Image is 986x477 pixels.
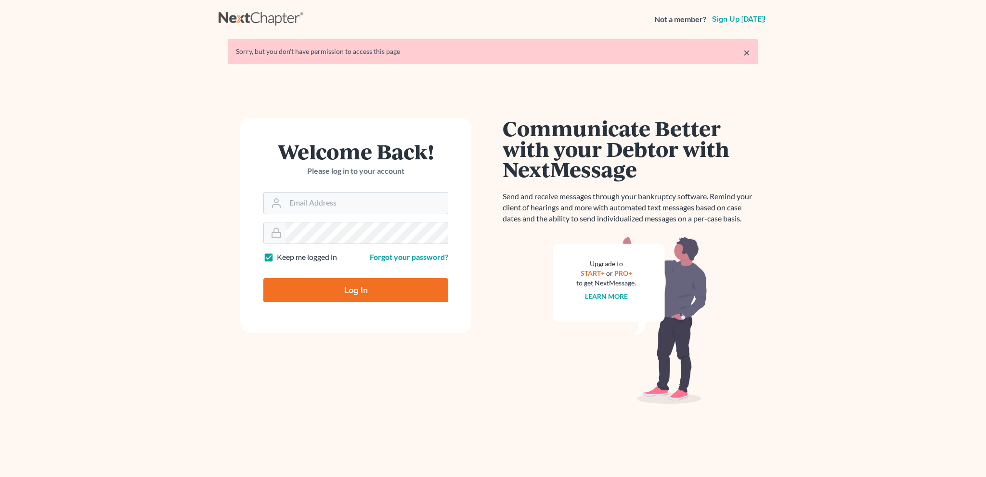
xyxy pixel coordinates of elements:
[263,166,448,177] p: Please log in to your account
[503,118,758,180] h1: Communicate Better with your Debtor with NextMessage
[710,15,767,23] a: Sign up [DATE]!
[614,269,632,277] a: PRO+
[606,269,613,277] span: or
[743,47,750,58] a: ×
[236,47,750,56] div: Sorry, but you don't have permission to access this page
[654,14,706,25] strong: Not a member?
[585,292,628,300] a: Learn more
[576,259,636,269] div: Upgrade to
[285,193,448,214] input: Email Address
[553,236,707,404] img: nextmessage_bg-59042aed3d76b12b5cd301f8e5b87938c9018125f34e5fa2b7a6b67550977c72.svg
[263,141,448,162] h1: Welcome Back!
[581,269,605,277] a: START+
[370,252,448,261] a: Forgot your password?
[277,252,337,263] label: Keep me logged in
[576,278,636,288] div: to get NextMessage.
[263,278,448,302] input: Log In
[503,191,758,224] p: Send and receive messages through your bankruptcy software. Remind your client of hearings and mo...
